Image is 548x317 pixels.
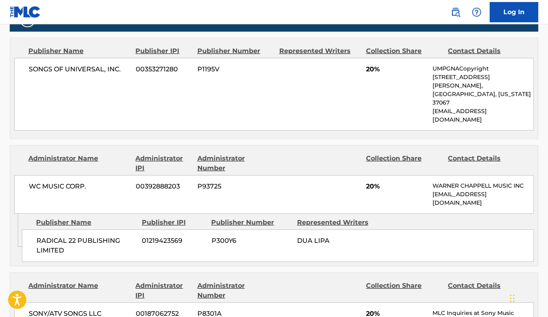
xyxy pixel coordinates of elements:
img: help [472,7,482,17]
div: Publisher Number [211,218,291,227]
img: search [451,7,460,17]
span: 20% [366,64,426,74]
div: Publisher IPI [142,218,205,227]
div: Administrator IPI [135,154,191,173]
span: SONGS OF UNIVERSAL, INC. [29,64,130,74]
span: 20% [366,182,426,191]
p: [GEOGRAPHIC_DATA], [US_STATE] 37067 [432,90,533,107]
p: WARNER CHAPPELL MUSIC INC [432,182,533,190]
div: Contact Details [448,46,524,56]
div: Collection Share [366,281,442,300]
p: [EMAIL_ADDRESS][DOMAIN_NAME] [432,190,533,207]
span: P93725 [197,182,273,191]
p: [EMAIL_ADDRESS][DOMAIN_NAME] [432,107,533,124]
span: 00392888203 [136,182,191,191]
span: P1195V [197,64,273,74]
div: Administrator Number [197,154,273,173]
div: Administrator Name [28,281,129,300]
div: Publisher Name [36,218,136,227]
iframe: Chat Widget [507,278,548,317]
span: DUA LIPA [297,237,330,244]
div: Help [469,4,485,20]
a: Log In [490,2,538,22]
div: Represented Writers [279,46,360,56]
div: Administrator IPI [135,281,191,300]
div: Publisher IPI [135,46,191,56]
div: Publisher Number [197,46,273,56]
div: Collection Share [366,46,442,56]
span: 01219423569 [142,236,205,246]
span: P300Y6 [212,236,291,246]
div: Publisher Name [28,46,129,56]
div: Represented Writers [297,218,377,227]
div: Collection Share [366,154,442,173]
div: Drag [510,286,515,311]
span: WC MUSIC CORP. [29,182,130,191]
div: Administrator Number [197,281,273,300]
p: UMPGNACopyright [432,64,533,73]
div: Administrator Name [28,154,129,173]
div: Contact Details [448,154,524,173]
span: 00353271280 [136,64,191,74]
img: MLC Logo [10,6,41,18]
div: Contact Details [448,281,524,300]
a: Public Search [447,4,464,20]
p: [STREET_ADDRESS][PERSON_NAME], [432,73,533,90]
span: RADICAL 22 PUBLISHING LIMITED [36,236,136,255]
